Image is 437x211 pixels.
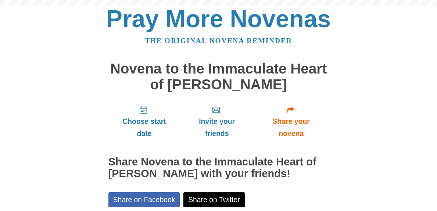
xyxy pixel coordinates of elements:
a: Share on Facebook [108,192,180,207]
a: Share your novena [254,100,329,143]
a: Invite your friends [180,100,253,143]
a: Pray More Novenas [106,5,331,32]
a: The original novena reminder [145,37,292,44]
span: Invite your friends [187,115,246,140]
h2: Share Novena to the Immaculate Heart of [PERSON_NAME] with your friends! [108,156,329,180]
span: Share your novena [261,115,322,140]
h1: Novena to the Immaculate Heart of [PERSON_NAME] [108,61,329,92]
a: Share on Twitter [183,192,245,207]
span: Choose start date [116,115,173,140]
a: Choose start date [108,100,180,143]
